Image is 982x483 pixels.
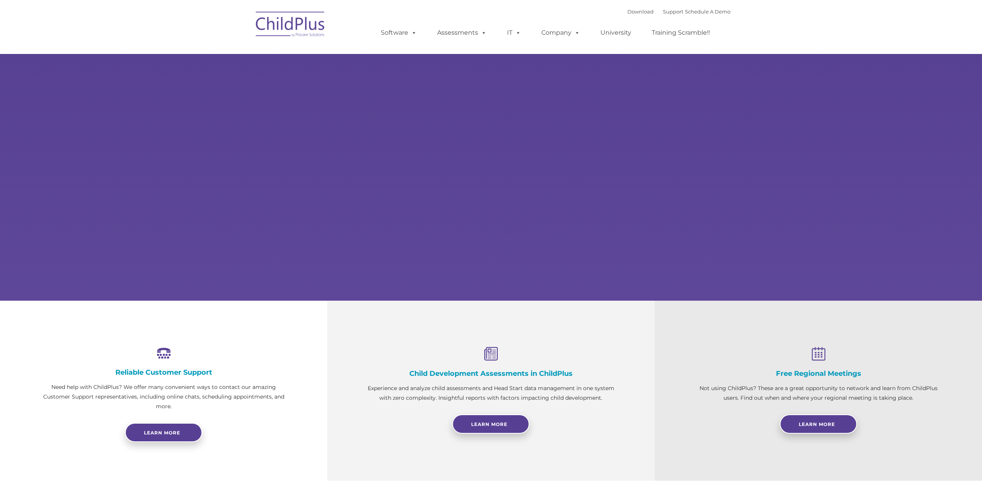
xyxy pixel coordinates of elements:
[693,369,943,378] h4: Free Regional Meetings
[39,368,289,377] h4: Reliable Customer Support
[593,25,639,40] a: University
[534,25,588,40] a: Company
[685,8,730,15] a: Schedule A Demo
[429,25,494,40] a: Assessments
[693,384,943,403] p: Not using ChildPlus? These are a great opportunity to network and learn from ChildPlus users. Fin...
[144,430,180,436] span: Learn more
[125,423,202,442] a: Learn more
[627,8,730,15] font: |
[39,382,289,411] p: Need help with ChildPlus? We offer many convenient ways to contact our amazing Customer Support r...
[663,8,683,15] a: Support
[471,421,507,427] span: Learn More
[627,8,654,15] a: Download
[366,369,616,378] h4: Child Development Assessments in ChildPlus
[373,25,424,40] a: Software
[799,421,835,427] span: Learn More
[499,25,529,40] a: IT
[252,6,329,45] img: ChildPlus by Procare Solutions
[452,414,529,434] a: Learn More
[644,25,718,40] a: Training Scramble!!
[780,414,857,434] a: Learn More
[366,384,616,403] p: Experience and analyze child assessments and Head Start data management in one system with zero c...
